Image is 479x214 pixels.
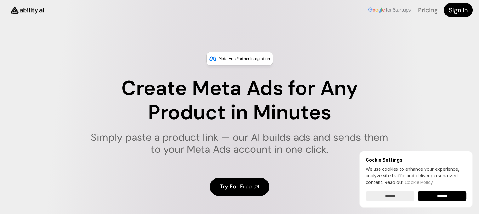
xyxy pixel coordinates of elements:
[87,131,392,156] h1: Simply paste a product link — our AI builds ads and sends them to your Meta Ads account in one cl...
[366,166,466,186] p: We use cookies to enhance your experience, analyze site traffic and deliver personalized content.
[366,157,466,163] h6: Cookie Settings
[449,6,468,15] h4: Sign In
[405,180,433,185] a: Cookie Policy
[418,6,437,14] a: Pricing
[444,3,473,17] a: Sign In
[210,178,269,196] a: Try For Free
[385,180,434,185] span: Read our .
[219,56,270,62] p: Meta Ads Partner Integration
[87,76,392,125] h1: Create Meta Ads for Any Product in Minutes
[220,183,252,191] h4: Try For Free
